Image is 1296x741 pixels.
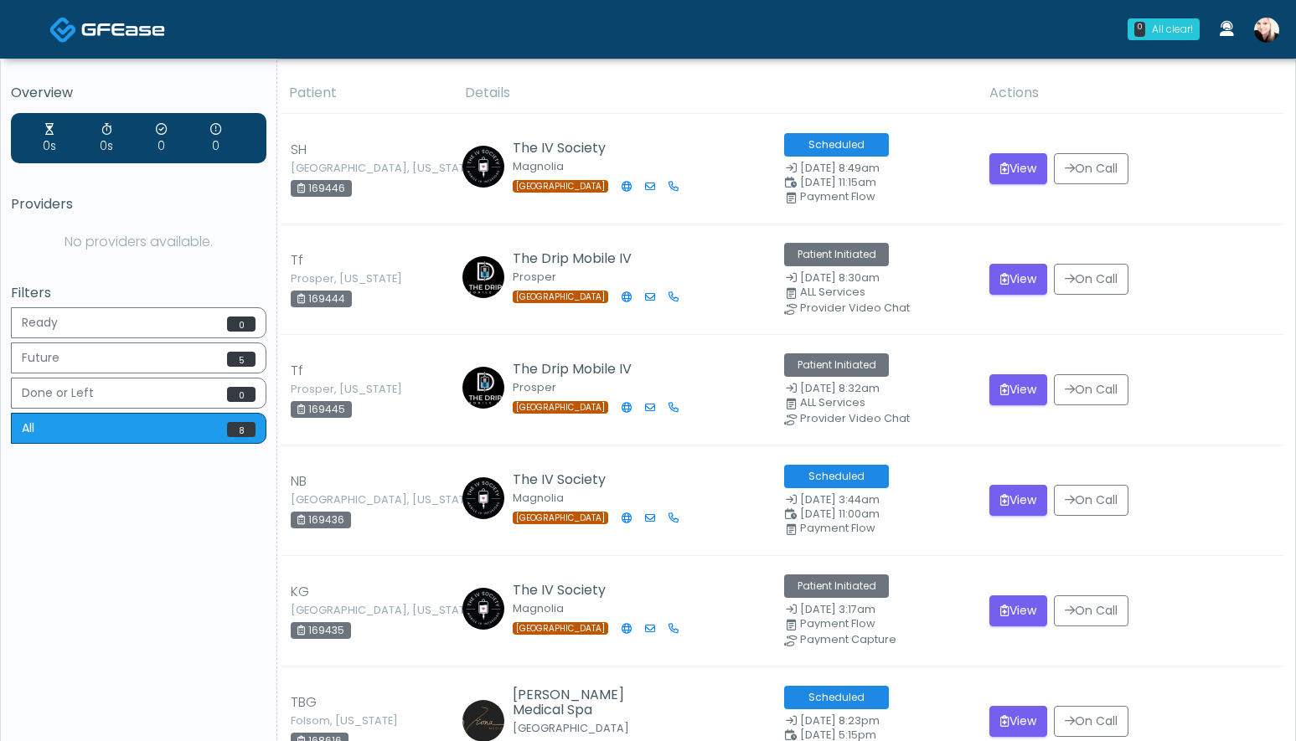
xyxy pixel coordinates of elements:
div: Payment Flow [800,619,984,629]
th: Patient [279,73,455,114]
div: 169445 [291,401,352,418]
img: Claire Richardson [462,146,504,188]
small: Scheduled Time [784,178,968,188]
div: 169435 [291,622,351,639]
div: Basic example [11,307,266,448]
img: Docovia [81,21,165,38]
button: Done or Left0 [11,378,266,409]
div: Payment Flow [800,192,984,202]
span: [GEOGRAPHIC_DATA] [513,512,608,524]
div: 0 [1134,22,1145,37]
small: Date Created [784,716,968,727]
h5: The Drip Mobile IV [513,251,659,266]
div: 169436 [291,512,351,528]
img: Claire Richardson [462,588,504,630]
button: View [989,153,1047,184]
div: Provider Video Chat [800,414,984,424]
img: Docovia [49,16,77,44]
span: [DATE] 11:15am [800,175,876,189]
small: Scheduled Time [784,509,968,520]
div: 0 [210,121,221,155]
img: Cynthia Petersen [1254,18,1279,43]
div: All clear! [1152,22,1193,37]
th: Actions [979,73,1283,114]
button: Ready0 [11,307,266,338]
span: [DATE] 11:00am [800,507,880,521]
button: View [989,485,1047,516]
span: Tf [291,361,303,381]
small: [GEOGRAPHIC_DATA], [US_STATE] [291,495,383,505]
a: 0 All clear! [1118,12,1210,47]
h5: Filters [11,286,266,301]
div: 169444 [291,291,352,307]
div: 0s [43,121,56,155]
small: Prosper [513,270,556,284]
span: [DATE] 8:49am [800,161,880,175]
span: Scheduled [784,133,889,157]
span: Scheduled [784,465,889,488]
small: [GEOGRAPHIC_DATA], [US_STATE] [291,163,383,173]
div: Provider Video Chat [800,303,984,313]
span: 0 [227,316,256,332]
div: Payment Flow [800,523,984,533]
span: [GEOGRAPHIC_DATA] [513,622,608,635]
span: TBG [291,692,317,713]
div: Payment Capture [800,635,984,645]
small: Prosper, [US_STATE] [291,384,383,394]
span: Tf [291,250,303,270]
div: 0 [156,121,167,155]
span: NB [291,471,307,491]
button: View [989,264,1047,295]
small: Prosper [513,380,556,394]
span: 8 [227,422,256,437]
span: Patient Initiated [784,574,889,598]
h5: [PERSON_NAME] Medical Spa [513,687,659,718]
span: [GEOGRAPHIC_DATA] [513,291,608,303]
small: Date Created [784,273,968,284]
button: All8 [11,413,266,444]
div: 0s [100,121,113,155]
img: Melissa Shust [462,367,504,409]
h5: The IV Society [513,141,659,156]
small: [GEOGRAPHIC_DATA], [US_STATE] [291,605,383,615]
h5: The Drip Mobile IV [513,362,659,377]
small: [GEOGRAPHIC_DATA] [513,721,629,735]
small: Magnolia [513,159,564,173]
img: Melissa Shust [462,256,504,298]
small: Scheduled Time [784,730,968,741]
span: 0 [227,387,256,402]
button: On Call [1054,264,1128,295]
span: [DATE] 3:44am [800,492,880,507]
small: Date Created [784,163,968,174]
small: Prosper, [US_STATE] [291,274,383,284]
button: View [989,706,1047,737]
h5: Providers [11,197,266,212]
span: KG [291,582,309,602]
button: On Call [1054,374,1128,405]
h5: The IV Society [513,583,659,598]
span: [GEOGRAPHIC_DATA] [513,401,608,414]
span: [DATE] 3:17am [800,602,875,616]
button: On Call [1054,485,1128,516]
button: On Call [1054,153,1128,184]
button: View [989,595,1047,626]
div: 169446 [291,180,352,197]
h5: The IV Society [513,472,659,487]
span: [DATE] 8:30am [800,270,880,285]
small: Date Created [784,605,968,615]
div: ALL Services [800,287,984,297]
div: ALL Services [800,398,984,408]
small: Date Created [784,383,968,394]
span: [GEOGRAPHIC_DATA] [513,180,608,193]
span: Patient Initiated [784,243,889,266]
button: View [989,374,1047,405]
span: [DATE] 8:23pm [800,713,880,728]
span: Patient Initiated [784,353,889,377]
th: Details [455,73,979,114]
button: On Call [1054,706,1128,737]
span: 5 [227,352,256,367]
small: Date Created [784,495,968,506]
button: On Call [1054,595,1128,626]
img: Claire Richardson [462,477,504,519]
a: Docovia [49,2,165,56]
